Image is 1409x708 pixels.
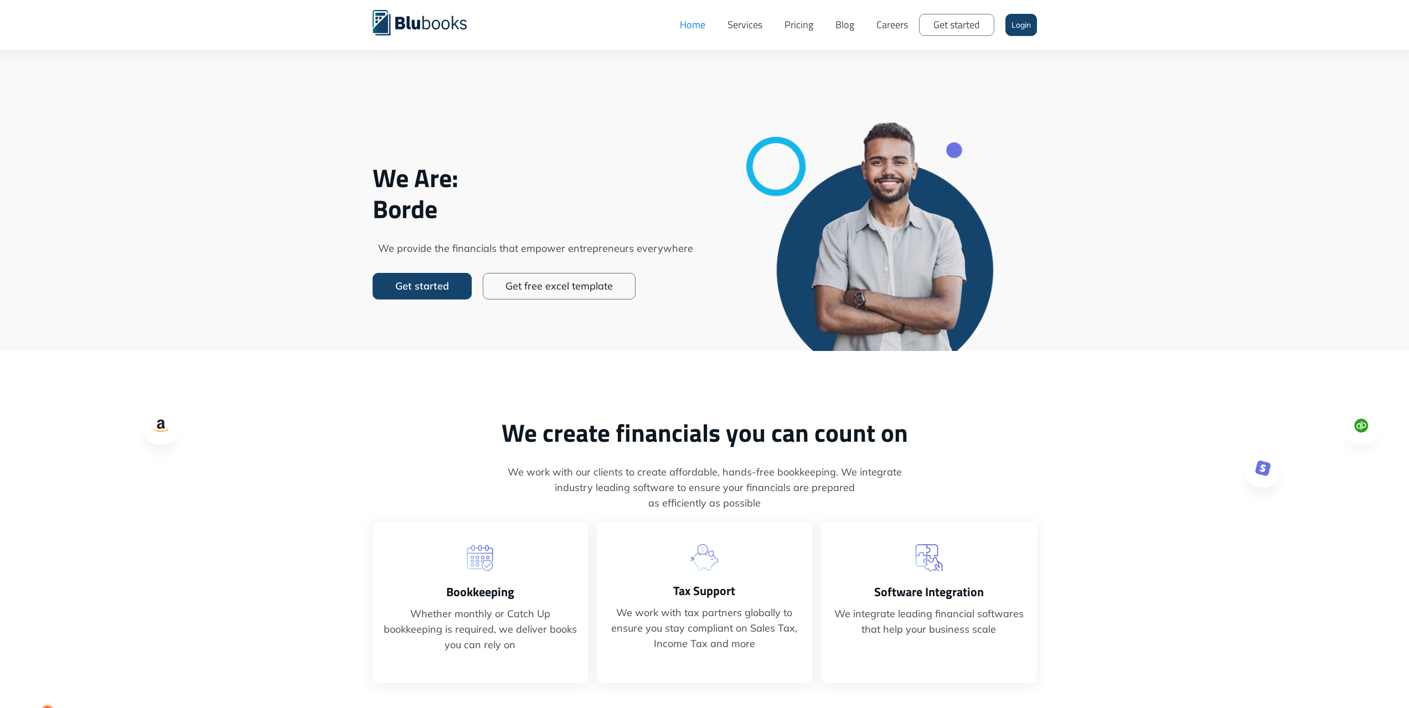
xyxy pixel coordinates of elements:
h3: Bookkeeping [384,583,577,601]
h3: Tax Support [608,582,801,600]
a: Pricing [773,8,824,42]
h3: Software Integration [832,583,1025,601]
span: Borde [373,193,699,224]
a: Get free excel template [483,273,636,299]
span: We work with our clients to create affordable, hands-free bookkeeping. We integrate [373,464,1037,480]
span: We Are: [373,162,699,193]
a: Get started [373,273,472,299]
p: We work with tax partners globally to ensure you stay compliant on Sales Tax, Income Tax and more [608,605,801,652]
a: Blog [824,8,865,42]
span: We provide the financials that empower entrepreneurs everywhere [373,241,699,256]
a: Login [1005,14,1037,36]
a: Careers [865,8,919,42]
p: We integrate leading financial softwares that help your business scale [832,606,1025,637]
span: as efficiently as possible [373,495,1037,511]
p: Whether monthly or Catch Up bookkeeping is required, we deliver books you can rely on [384,606,577,653]
a: Services [716,8,773,42]
a: Get started [919,14,994,36]
span: industry leading software to ensure your financials are prepared [373,480,1037,495]
h2: We create financials you can count on [373,417,1037,448]
a: home [373,8,483,35]
a: Home [669,8,716,42]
